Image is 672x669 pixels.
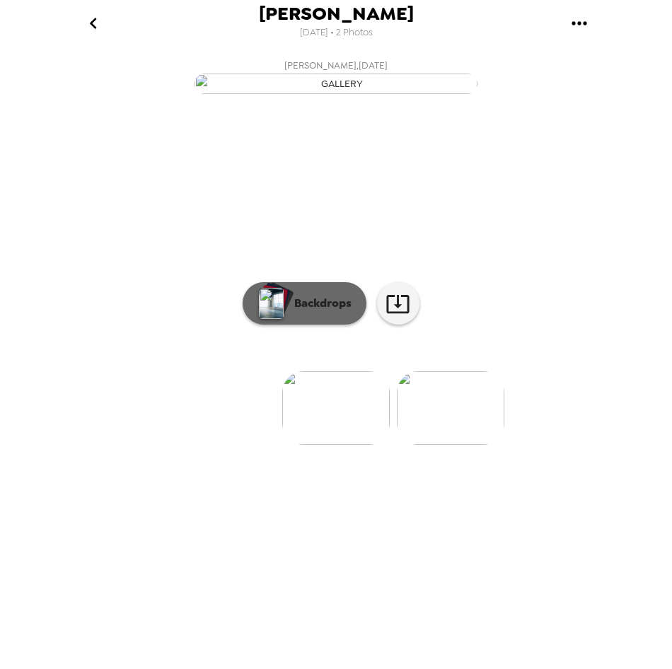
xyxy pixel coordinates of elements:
img: gallery [282,371,390,445]
img: gallery [397,371,504,445]
p: Backdrops [287,295,352,312]
span: [DATE] • 2 Photos [300,23,373,42]
button: Backdrops [243,282,366,325]
button: [PERSON_NAME],[DATE] [53,53,619,98]
span: [PERSON_NAME] [259,4,414,23]
span: [PERSON_NAME] , [DATE] [284,57,388,74]
img: gallery [195,74,477,94]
